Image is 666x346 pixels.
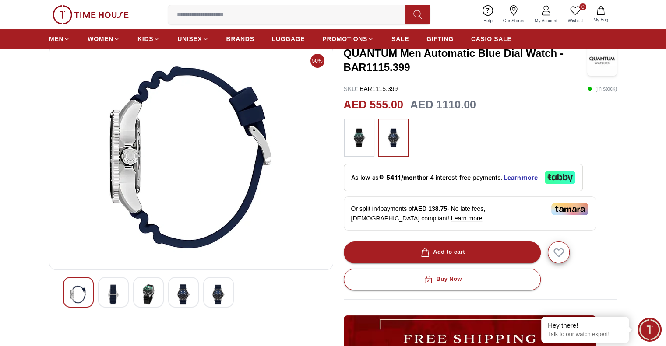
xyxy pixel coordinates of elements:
span: Learn more [451,215,483,222]
h3: AED 1110.00 [410,97,476,113]
a: SALE [391,31,409,47]
img: QUANTUM Men Automatic Blue Dial Watch - BAR1115.399 [587,45,617,76]
div: Add to cart [419,247,465,257]
span: Our Stores [500,17,528,24]
span: SALE [391,35,409,43]
a: CASIO SALE [471,31,512,47]
span: Wishlist [564,17,586,24]
img: Tamara [551,203,588,215]
div: Or split in 4 payments of - No late fees, [DEMOGRAPHIC_DATA] compliant! [344,196,596,231]
img: ... [382,123,404,153]
span: MEN [49,35,63,43]
a: 0Wishlist [563,3,588,26]
span: 50% [310,54,324,68]
span: KIDS [137,35,153,43]
a: KIDS [137,31,160,47]
img: QUANTUM Men Automatic Dark Green Dial Watch - BAR1115.371 [70,284,86,304]
span: AED 138.75 [414,205,447,212]
span: 0 [579,3,586,10]
span: UNISEX [177,35,202,43]
p: BAR1115.399 [344,84,398,93]
img: QUANTUM Men Automatic Dark Green Dial Watch - BAR1115.371 [211,284,226,304]
span: PROMOTIONS [322,35,367,43]
a: BRANDS [226,31,254,47]
button: Add to cart [344,241,541,263]
a: PROMOTIONS [322,31,374,47]
span: My Bag [590,17,612,23]
div: Chat Widget [638,318,662,342]
a: Help [478,3,498,26]
img: QUANTUM Men Automatic Dark Green Dial Watch - BAR1115.371 [106,284,121,304]
span: Help [480,17,496,24]
img: QUANTUM Men Automatic Dark Green Dial Watch - BAR1115.371 [176,284,191,304]
img: QUANTUM Men Automatic Dark Green Dial Watch - BAR1115.371 [56,52,326,262]
a: LUGGAGE [272,31,305,47]
p: ( In stock ) [588,84,617,93]
span: CASIO SALE [471,35,512,43]
button: Buy Now [344,269,541,290]
p: Talk to our watch expert! [548,331,622,338]
span: GIFTING [426,35,454,43]
span: SKU : [344,85,358,92]
a: UNISEX [177,31,208,47]
img: QUANTUM Men Automatic Dark Green Dial Watch - BAR1115.371 [141,284,156,304]
span: My Account [531,17,561,24]
h3: QUANTUM Men Automatic Blue Dial Watch - BAR1115.399 [344,46,587,74]
span: BRANDS [226,35,254,43]
a: MEN [49,31,70,47]
a: WOMEN [88,31,120,47]
h2: AED 555.00 [344,97,403,113]
img: ... [348,123,370,153]
img: ... [53,5,129,24]
a: GIFTING [426,31,454,47]
div: Hey there! [548,321,622,330]
div: Buy Now [422,274,462,284]
span: LUGGAGE [272,35,305,43]
button: My Bag [588,4,613,25]
a: Our Stores [498,3,529,26]
span: WOMEN [88,35,113,43]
